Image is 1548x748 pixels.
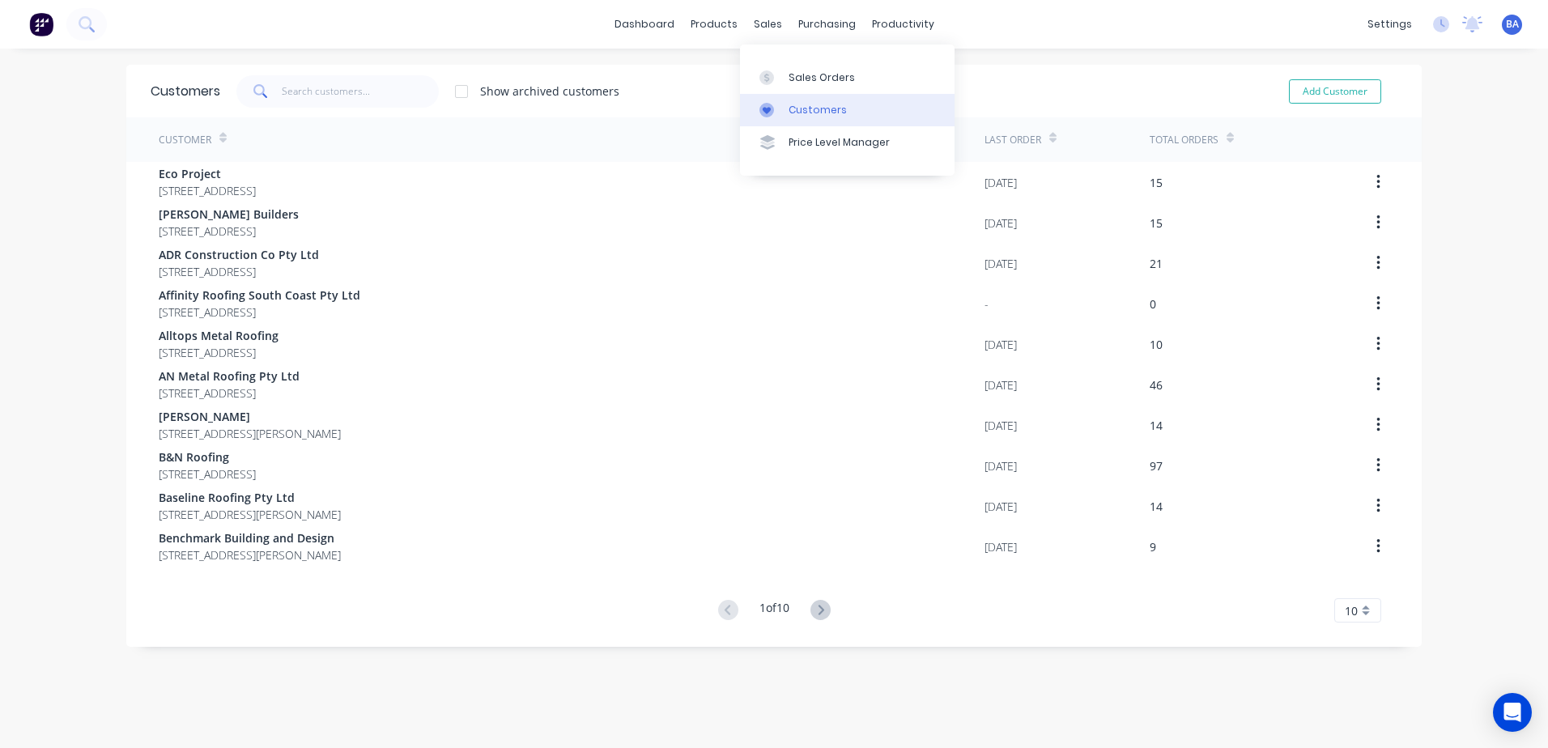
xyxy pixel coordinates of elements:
[159,133,211,147] div: Customer
[740,126,955,159] a: Price Level Manager
[159,182,256,199] span: [STREET_ADDRESS]
[159,368,300,385] span: AN Metal Roofing Pty Ltd
[159,206,299,223] span: [PERSON_NAME] Builders
[159,489,341,506] span: Baseline Roofing Pty Ltd
[1359,12,1420,36] div: settings
[159,327,279,344] span: Alltops Metal Roofing
[746,12,790,36] div: sales
[159,246,319,263] span: ADR Construction Co Pty Ltd
[159,263,319,280] span: [STREET_ADDRESS]
[1345,602,1358,619] span: 10
[1150,417,1163,434] div: 14
[985,255,1017,272] div: [DATE]
[480,83,619,100] div: Show archived customers
[282,75,440,108] input: Search customers...
[159,408,341,425] span: [PERSON_NAME]
[1150,336,1163,353] div: 10
[159,287,360,304] span: Affinity Roofing South Coast Pty Ltd
[1150,215,1163,232] div: 15
[151,82,220,101] div: Customers
[789,103,847,117] div: Customers
[159,425,341,442] span: [STREET_ADDRESS][PERSON_NAME]
[985,336,1017,353] div: [DATE]
[759,599,789,623] div: 1 of 10
[1150,538,1156,555] div: 9
[159,304,360,321] span: [STREET_ADDRESS]
[159,465,256,482] span: [STREET_ADDRESS]
[159,448,256,465] span: B&N Roofing
[985,538,1017,555] div: [DATE]
[985,457,1017,474] div: [DATE]
[864,12,942,36] div: productivity
[1150,295,1156,312] div: 0
[159,165,256,182] span: Eco Project
[606,12,683,36] a: dashboard
[1150,133,1218,147] div: Total Orders
[1150,376,1163,393] div: 46
[1493,693,1532,732] div: Open Intercom Messenger
[790,12,864,36] div: purchasing
[159,223,299,240] span: [STREET_ADDRESS]
[985,376,1017,393] div: [DATE]
[159,344,279,361] span: [STREET_ADDRESS]
[789,135,890,150] div: Price Level Manager
[1150,498,1163,515] div: 14
[985,417,1017,434] div: [DATE]
[159,529,341,546] span: Benchmark Building and Design
[159,506,341,523] span: [STREET_ADDRESS][PERSON_NAME]
[789,70,855,85] div: Sales Orders
[1150,174,1163,191] div: 15
[683,12,746,36] div: products
[1506,17,1519,32] span: BA
[1289,79,1381,104] button: Add Customer
[740,94,955,126] a: Customers
[985,215,1017,232] div: [DATE]
[985,498,1017,515] div: [DATE]
[1150,457,1163,474] div: 97
[985,133,1041,147] div: Last Order
[985,295,989,312] div: -
[985,174,1017,191] div: [DATE]
[740,61,955,93] a: Sales Orders
[159,385,300,402] span: [STREET_ADDRESS]
[1150,255,1163,272] div: 21
[29,12,53,36] img: Factory
[159,546,341,563] span: [STREET_ADDRESS][PERSON_NAME]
